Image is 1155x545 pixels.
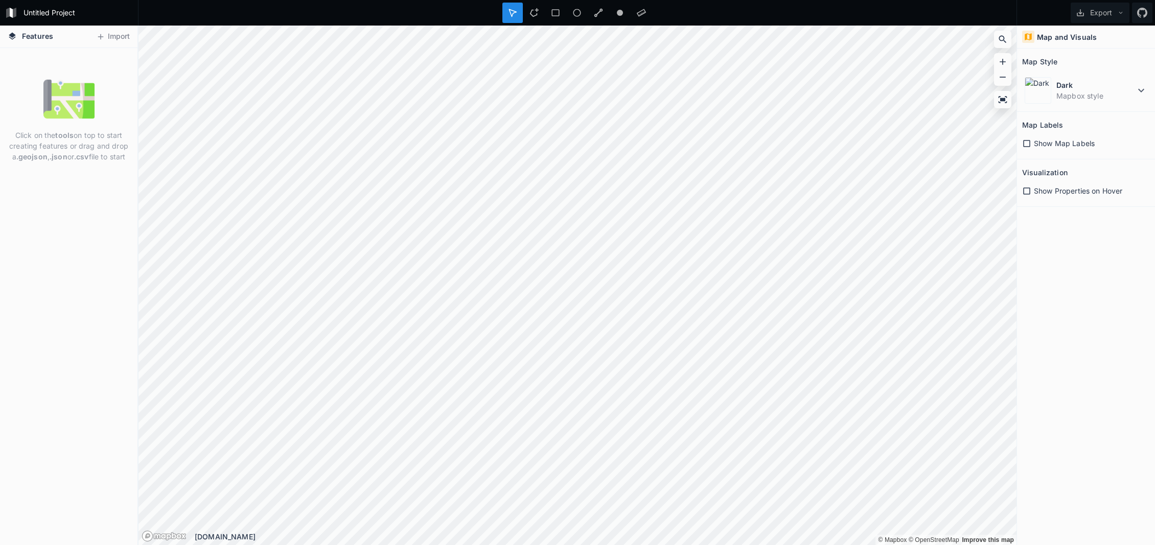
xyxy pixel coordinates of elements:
[1071,3,1129,23] button: Export
[1037,32,1097,42] h4: Map and Visuals
[16,152,48,161] strong: .geojson
[1025,77,1051,104] img: Dark
[909,536,959,543] a: OpenStreetMap
[962,536,1014,543] a: Map feedback
[1034,138,1095,149] span: Show Map Labels
[50,152,67,161] strong: .json
[91,29,135,45] button: Import
[1056,90,1135,101] dd: Mapbox style
[55,131,74,139] strong: tools
[195,531,1017,542] div: [DOMAIN_NAME]
[1022,54,1057,69] h2: Map Style
[1022,164,1068,180] h2: Visualization
[43,74,95,125] img: empty
[142,530,187,542] a: Mapbox logo
[878,536,907,543] a: Mapbox
[22,31,53,41] span: Features
[8,130,130,162] p: Click on the on top to start creating features or drag and drop a , or file to start
[74,152,89,161] strong: .csv
[1034,185,1122,196] span: Show Properties on Hover
[1056,80,1135,90] dt: Dark
[1022,117,1063,133] h2: Map Labels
